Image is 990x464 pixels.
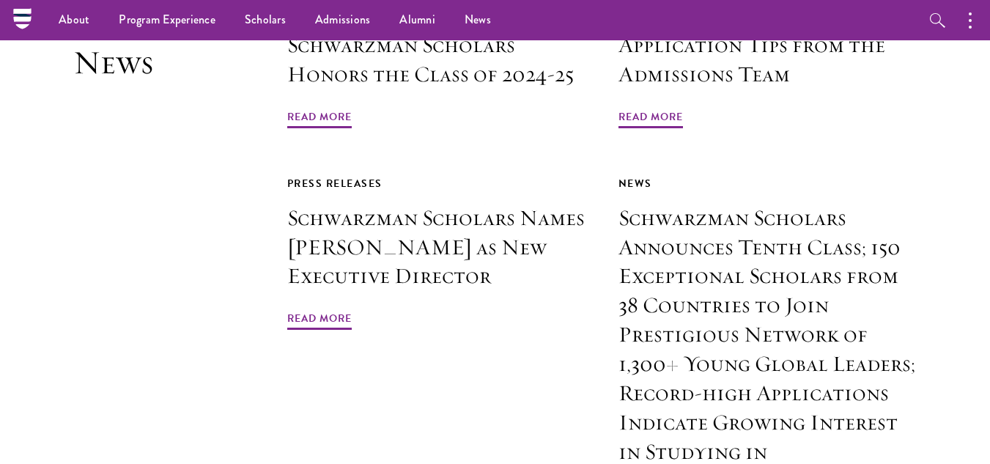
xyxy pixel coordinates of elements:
h3: Schwarzman Scholars Names [PERSON_NAME] as New Executive Director [287,204,585,292]
a: Press Releases Schwarzman Scholars Names [PERSON_NAME] as New Executive Director Read More [287,174,585,333]
h3: Schwarzman Scholars Honors the Class of 2024-25 [287,31,585,89]
div: News [618,174,917,193]
a: Press Releases Schwarzman Scholars Honors the Class of 2024-25 Read More [287,1,585,130]
div: Press Releases [287,174,585,193]
h3: Application Tips from the Admissions Team [618,31,917,89]
span: Read More [287,108,352,130]
a: News Application Tips from the Admissions Team Read More [618,1,917,130]
span: Read More [287,309,352,332]
span: Read More [618,108,683,130]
